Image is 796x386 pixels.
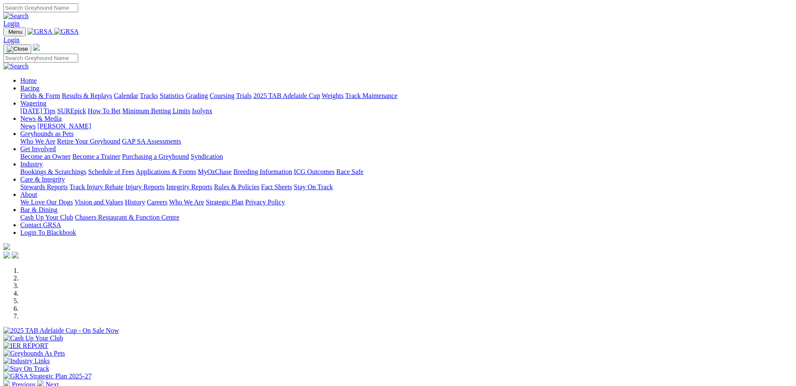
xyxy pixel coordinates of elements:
img: logo-grsa-white.png [33,44,40,51]
img: Search [3,12,29,20]
a: Fact Sheets [261,183,292,190]
a: Greyhounds as Pets [20,130,74,137]
div: About [20,198,793,206]
a: Privacy Policy [245,198,285,206]
span: Menu [8,29,22,35]
a: Breeding Information [233,168,292,175]
img: twitter.svg [12,252,19,258]
a: Who We Are [169,198,204,206]
a: Weights [322,92,344,99]
a: ICG Outcomes [294,168,334,175]
img: IER REPORT [3,342,48,350]
img: 2025 TAB Adelaide Cup - On Sale Now [3,327,119,334]
a: SUREpick [57,107,86,114]
a: Coursing [210,92,235,99]
a: Careers [147,198,167,206]
img: GRSA [27,28,52,35]
a: History [125,198,145,206]
a: Industry [20,160,43,168]
a: Care & Integrity [20,176,65,183]
img: GRSA Strategic Plan 2025-27 [3,372,91,380]
a: [PERSON_NAME] [37,122,91,130]
a: About [20,191,37,198]
a: MyOzChase [198,168,232,175]
a: Injury Reports [125,183,164,190]
a: Login [3,36,19,43]
a: [DATE] Tips [20,107,55,114]
a: Bar & Dining [20,206,57,213]
a: Contact GRSA [20,221,61,228]
div: Bar & Dining [20,214,793,221]
div: News & Media [20,122,793,130]
a: Schedule of Fees [88,168,134,175]
div: Industry [20,168,793,176]
a: Chasers Restaurant & Function Centre [75,214,179,221]
div: Care & Integrity [20,183,793,191]
div: Wagering [20,107,793,115]
img: Search [3,63,29,70]
a: Wagering [20,100,47,107]
a: Trials [236,92,252,99]
input: Search [3,3,78,12]
img: Industry Links [3,357,50,365]
a: Rules & Policies [214,183,260,190]
a: Track Injury Rebate [69,183,123,190]
button: Toggle navigation [3,27,26,36]
a: Calendar [114,92,138,99]
div: Racing [20,92,793,100]
img: logo-grsa-white.png [3,243,10,250]
img: Stay On Track [3,365,49,372]
a: Minimum Betting Limits [122,107,190,114]
a: Vision and Values [74,198,123,206]
a: Integrity Reports [166,183,212,190]
img: facebook.svg [3,252,10,258]
a: Strategic Plan [206,198,243,206]
div: Greyhounds as Pets [20,138,793,145]
a: Statistics [160,92,184,99]
a: Syndication [191,153,223,160]
a: Login To Blackbook [20,229,76,236]
a: Home [20,77,37,84]
a: 2025 TAB Adelaide Cup [253,92,320,99]
a: Cash Up Your Club [20,214,73,221]
a: News & Media [20,115,62,122]
a: Retire Your Greyhound [57,138,120,145]
a: Track Maintenance [345,92,397,99]
a: Become a Trainer [72,153,120,160]
a: We Love Our Dogs [20,198,73,206]
a: Stewards Reports [20,183,68,190]
a: How To Bet [88,107,121,114]
img: Close [7,46,28,52]
a: Bookings & Scratchings [20,168,86,175]
a: GAP SA Assessments [122,138,181,145]
a: Isolynx [192,107,212,114]
a: Racing [20,84,39,92]
img: Greyhounds As Pets [3,350,65,357]
a: Get Involved [20,145,56,152]
a: Purchasing a Greyhound [122,153,189,160]
input: Search [3,54,78,63]
a: Fields & Form [20,92,60,99]
div: Get Involved [20,153,793,160]
a: Grading [186,92,208,99]
a: Stay On Track [294,183,333,190]
a: Applications & Forms [136,168,196,175]
button: Toggle navigation [3,44,31,54]
a: Who We Are [20,138,55,145]
a: News [20,122,36,130]
a: Login [3,20,19,27]
img: Cash Up Your Club [3,334,63,342]
a: Race Safe [336,168,363,175]
a: Become an Owner [20,153,71,160]
a: Results & Replays [62,92,112,99]
a: Tracks [140,92,158,99]
img: GRSA [54,28,79,35]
